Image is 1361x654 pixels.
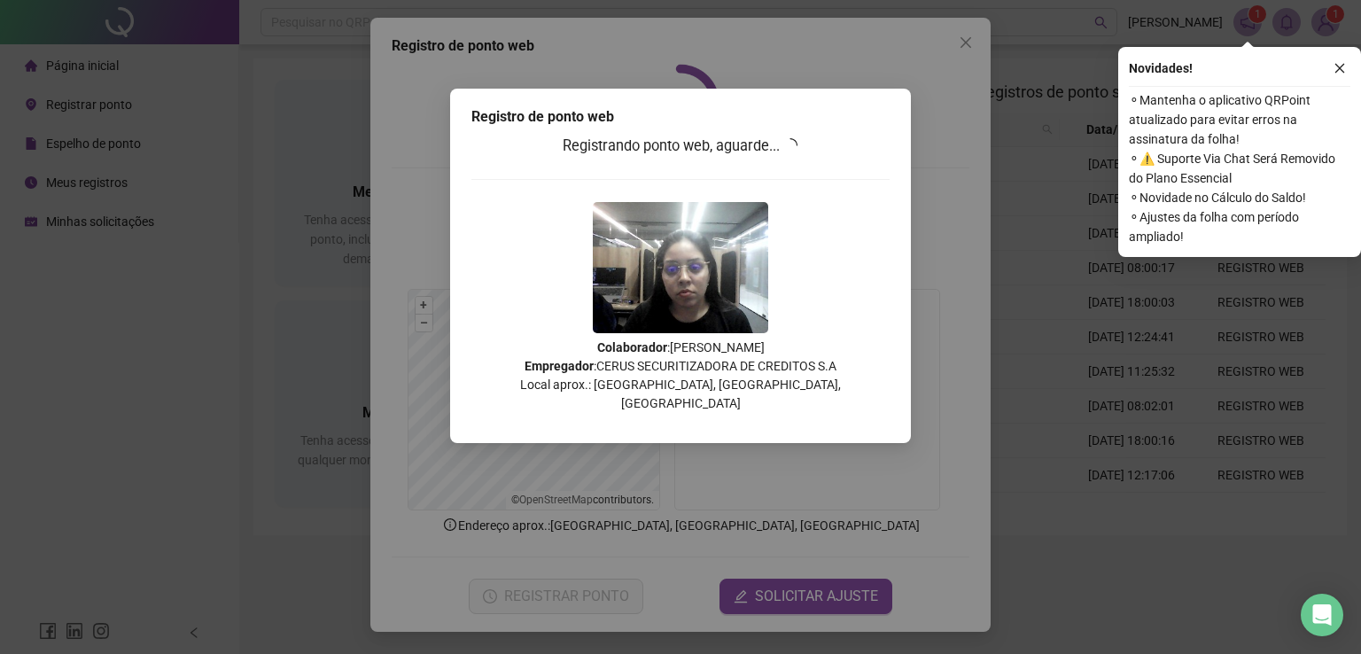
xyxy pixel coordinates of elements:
[1334,62,1346,74] span: close
[1301,594,1343,636] div: Open Intercom Messenger
[471,339,890,413] p: : [PERSON_NAME] : CERUS SECURITIZADORA DE CREDITOS S.A Local aprox.: [GEOGRAPHIC_DATA], [GEOGRAPH...
[1129,58,1193,78] span: Novidades !
[1129,207,1350,246] span: ⚬ Ajustes da folha com período ampliado!
[783,138,797,152] span: loading
[593,202,768,333] img: 9k=
[525,359,594,373] strong: Empregador
[1129,188,1350,207] span: ⚬ Novidade no Cálculo do Saldo!
[1129,90,1350,149] span: ⚬ Mantenha o aplicativo QRPoint atualizado para evitar erros na assinatura da folha!
[597,340,667,354] strong: Colaborador
[471,106,890,128] div: Registro de ponto web
[1129,149,1350,188] span: ⚬ ⚠️ Suporte Via Chat Será Removido do Plano Essencial
[471,135,890,158] h3: Registrando ponto web, aguarde...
